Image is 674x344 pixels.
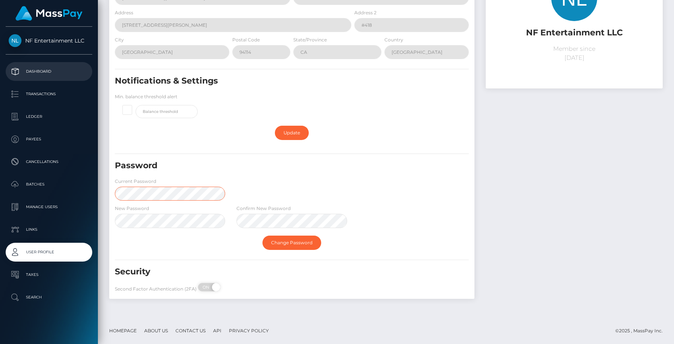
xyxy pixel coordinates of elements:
label: Postal Code [232,37,260,43]
p: User Profile [9,247,89,258]
h5: Security [115,266,412,278]
a: Ledger [6,107,92,126]
label: Address [115,9,133,16]
a: Update [275,126,309,140]
a: Links [6,220,92,239]
a: API [210,325,224,336]
a: Contact Us [172,325,209,336]
a: Transactions [6,85,92,104]
p: Batches [9,179,89,190]
p: Dashboard [9,66,89,77]
img: MassPay Logo [15,6,82,21]
label: Address 2 [354,9,377,16]
h5: Password [115,160,412,172]
a: Privacy Policy [226,325,272,336]
label: Country [384,37,403,43]
label: State/Province [293,37,327,43]
p: Payees [9,134,89,145]
a: Payees [6,130,92,149]
a: Manage Users [6,198,92,216]
a: Dashboard [6,62,92,81]
label: City [115,37,124,43]
a: Change Password [262,236,321,250]
a: Search [6,288,92,307]
label: New Password [115,205,149,212]
p: Cancellations [9,156,89,167]
div: © 2025 , MassPay Inc. [615,327,668,335]
h5: Notifications & Settings [115,75,412,87]
label: Current Password [115,178,156,185]
label: Second Factor Authentication (2FA) [115,286,197,292]
p: Member since [DATE] [491,44,657,62]
p: Transactions [9,88,89,100]
p: Manage Users [9,201,89,213]
p: Ledger [9,111,89,122]
a: Batches [6,175,92,194]
img: NF Entertainment LLC [9,34,21,47]
h5: NF Entertainment LLC [491,27,657,39]
label: Min. balance threshold alert [115,93,177,100]
span: ON [197,283,216,291]
p: Taxes [9,269,89,280]
p: Search [9,292,89,303]
p: Links [9,224,89,235]
a: Homepage [106,325,140,336]
a: About Us [141,325,171,336]
label: Confirm New Password [236,205,291,212]
span: NF Entertainment LLC [6,37,92,44]
a: Cancellations [6,152,92,171]
a: Taxes [6,265,92,284]
a: User Profile [6,243,92,262]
